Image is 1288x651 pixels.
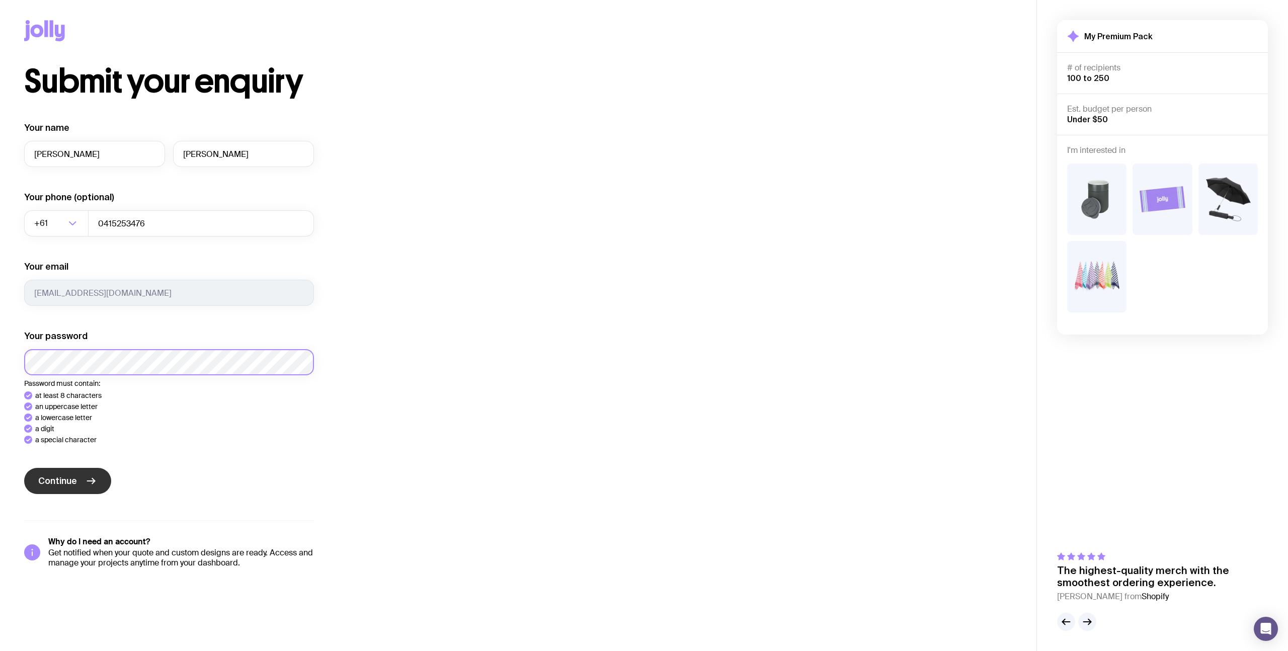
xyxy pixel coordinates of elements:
[24,379,314,387] p: Password must contain:
[35,402,98,411] p: an uppercase letter
[1057,564,1268,589] p: The highest-quality merch with the smoothest ordering experience.
[34,210,50,236] span: +61
[1067,73,1109,83] span: 100 to 250
[24,210,89,236] div: Search for option
[24,191,114,203] label: Your phone (optional)
[1067,104,1258,114] h4: Est. budget per person
[35,414,92,422] p: a lowercase letter
[38,475,77,487] span: Continue
[24,330,88,342] label: Your password
[35,391,102,399] p: at least 8 characters
[1057,591,1268,603] cite: [PERSON_NAME] from
[24,261,68,273] label: Your email
[24,65,362,98] h1: Submit your enquiry
[1067,145,1258,155] h4: I'm interested in
[48,537,314,547] h5: Why do I need an account?
[1067,115,1108,124] span: Under $50
[24,468,111,494] button: Continue
[173,141,314,167] input: Last name
[24,122,69,134] label: Your name
[50,210,65,236] input: Search for option
[1084,31,1153,41] h2: My Premium Pack
[35,436,97,444] p: a special character
[35,425,54,433] p: a digit
[1142,591,1169,602] span: Shopify
[1067,63,1258,73] h4: # of recipients
[24,280,314,306] input: you@email.com
[88,210,314,236] input: 0400123456
[24,141,165,167] input: First name
[48,548,314,568] p: Get notified when your quote and custom designs are ready. Access and manage your projects anytim...
[1254,617,1278,641] div: Open Intercom Messenger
